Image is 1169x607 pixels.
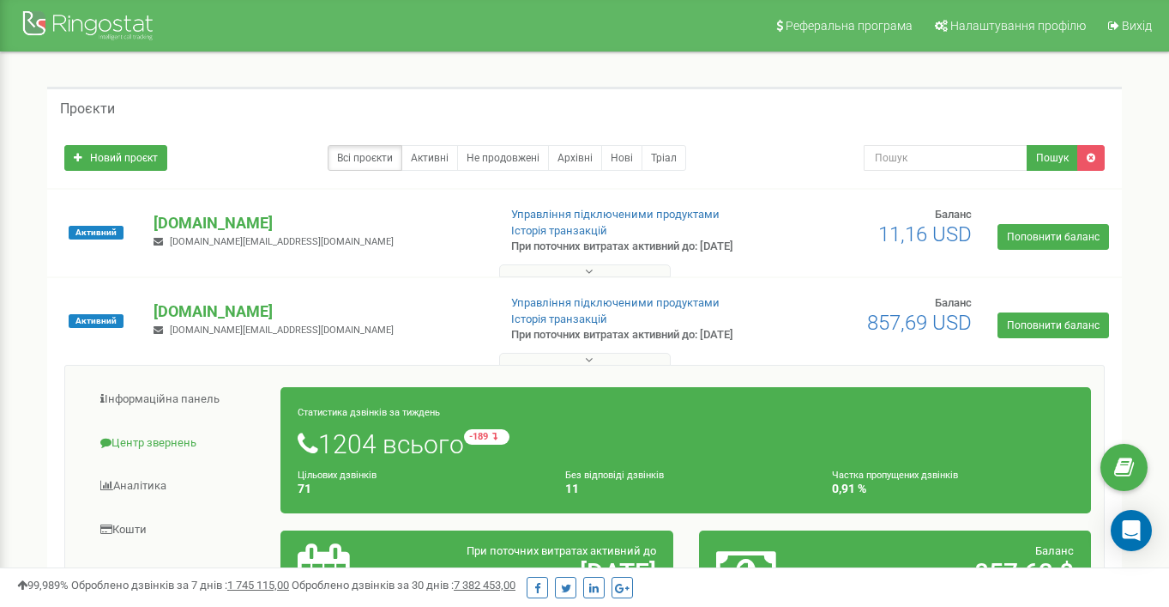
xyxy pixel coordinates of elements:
span: [DOMAIN_NAME][EMAIL_ADDRESS][DOMAIN_NAME] [170,236,394,247]
a: Активні [401,145,458,171]
span: При поточних витратах активний до [467,544,656,557]
span: Баланс [1035,544,1074,557]
h2: 857,63 $ [844,559,1074,587]
h1: 1204 всього [298,429,1074,458]
small: Статистика дзвінків за тиждень [298,407,440,418]
h4: 11 [565,483,807,495]
h4: 71 [298,483,539,495]
a: Історія транзакцій [511,224,607,237]
a: Кошти [78,509,281,551]
div: Open Intercom Messenger [1111,510,1152,551]
a: Всі проєкти [328,145,402,171]
button: Пошук [1027,145,1078,171]
a: Загальні налаштування [78,552,281,594]
a: Поповнити баланс [997,224,1109,250]
span: Налаштування профілю [950,19,1086,33]
small: Частка пропущених дзвінків [832,470,958,481]
span: 857,69 USD [867,311,972,335]
span: 99,989% [17,579,69,592]
span: Активний [69,314,124,328]
a: Історія транзакцій [511,313,607,325]
span: Баланс [935,296,972,309]
a: Нові [601,145,642,171]
a: Новий проєкт [64,145,167,171]
a: Не продовжені [457,145,549,171]
small: Без відповіді дзвінків [565,470,664,481]
p: [DOMAIN_NAME] [154,212,483,234]
span: Оброблено дзвінків за 30 днів : [292,579,515,592]
span: Реферальна програма [786,19,913,33]
span: Баланс [935,208,972,221]
h5: Проєкти [60,101,115,117]
span: Оброблено дзвінків за 7 днів : [71,579,289,592]
u: 1 745 115,00 [227,579,289,592]
span: 11,16 USD [878,222,972,246]
small: -189 [464,429,509,445]
a: Тріал [642,145,686,171]
p: [DOMAIN_NAME] [154,300,483,323]
small: Цільових дзвінків [298,470,377,481]
a: Інформаційна панель [78,379,281,421]
a: Аналiтика [78,465,281,507]
a: Поповнити баланс [997,313,1109,338]
span: [DOMAIN_NAME][EMAIL_ADDRESS][DOMAIN_NAME] [170,325,394,336]
u: 7 382 453,00 [454,579,515,592]
input: Пошук [864,145,1027,171]
a: Управління підключеними продуктами [511,296,720,309]
a: Центр звернень [78,422,281,464]
p: При поточних витратах активний до: [DATE] [511,327,752,343]
h4: 0,91 % [832,483,1074,495]
p: При поточних витратах активний до: [DATE] [511,239,752,255]
a: Архівні [548,145,602,171]
h2: [DATE] [425,559,655,587]
span: Вихід [1122,19,1152,33]
span: Активний [69,226,124,240]
a: Управління підключеними продуктами [511,208,720,221]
